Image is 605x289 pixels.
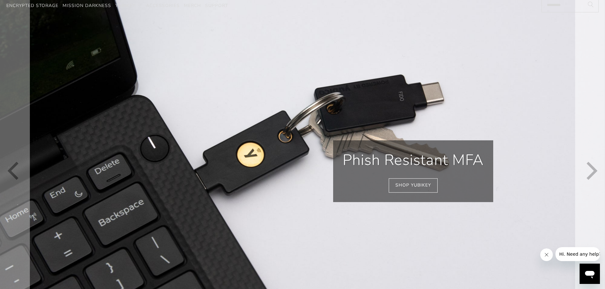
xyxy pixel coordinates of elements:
[580,264,600,284] iframe: Button to launch messaging window
[4,4,46,10] span: Hi. Need any help?
[184,3,201,9] span: Merch
[63,3,111,9] span: Mission Darkness
[205,3,228,9] span: Support
[115,3,135,9] span: YubiKey
[6,3,58,9] span: Encrypted Storage
[540,248,553,261] iframe: Close message
[343,150,484,171] p: Phish Resistant MFA
[146,3,180,9] span: Accessories
[555,247,600,261] iframe: Message from company
[389,179,438,193] a: Shop YubiKey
